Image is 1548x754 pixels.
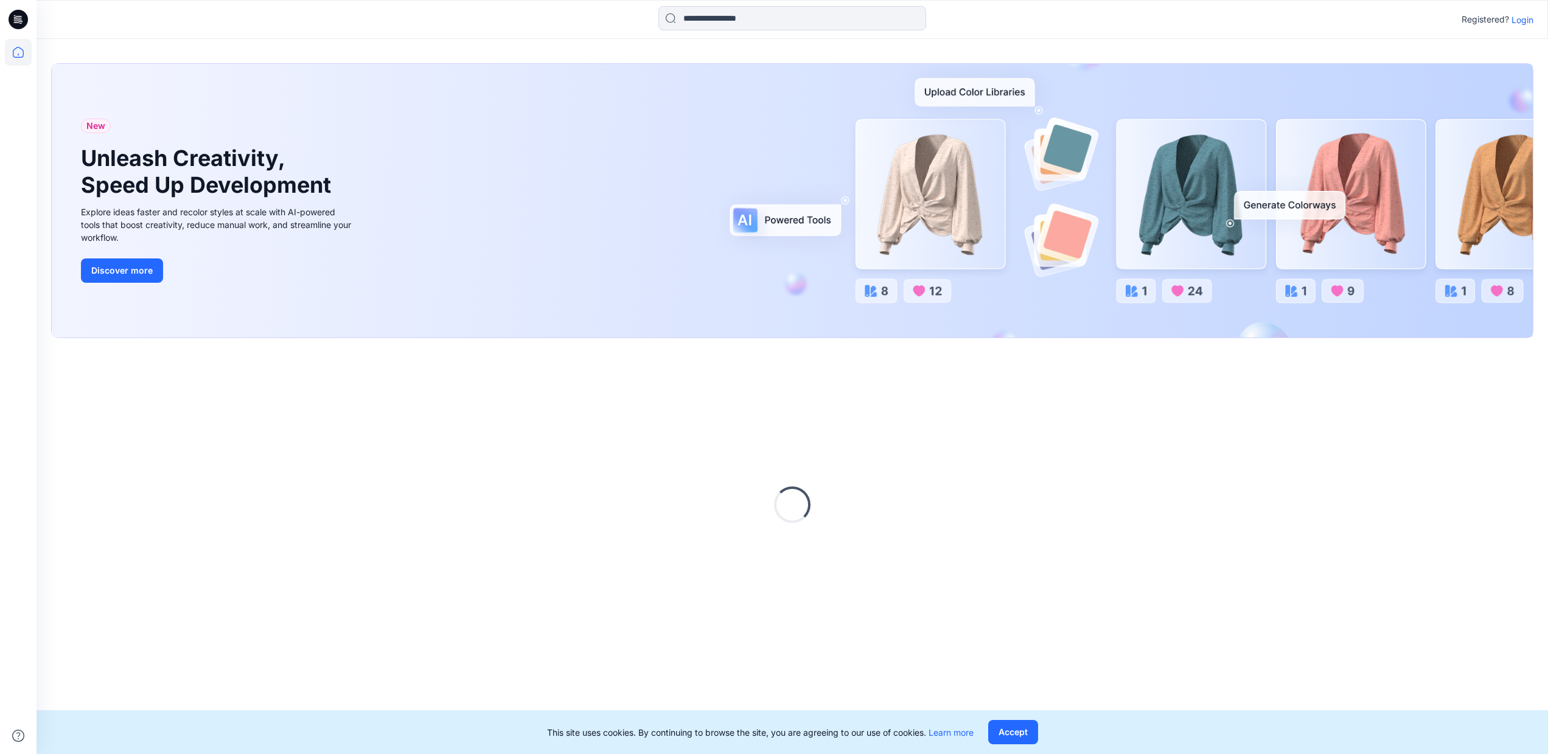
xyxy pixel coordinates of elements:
[988,720,1038,744] button: Accept
[1462,12,1509,27] p: Registered?
[81,258,163,283] button: Discover more
[81,258,355,283] a: Discover more
[81,145,336,198] h1: Unleash Creativity, Speed Up Development
[1511,13,1533,26] p: Login
[86,119,105,133] span: New
[81,206,355,244] div: Explore ideas faster and recolor styles at scale with AI-powered tools that boost creativity, red...
[929,727,974,738] a: Learn more
[547,726,974,739] p: This site uses cookies. By continuing to browse the site, you are agreeing to our use of cookies.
